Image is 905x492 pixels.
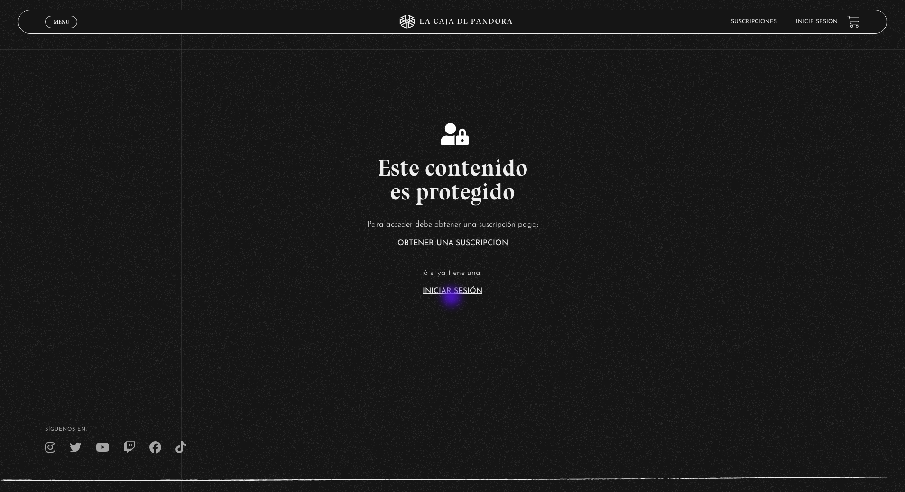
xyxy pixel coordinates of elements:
a: Obtener una suscripción [397,239,508,247]
span: Menu [54,19,69,25]
h4: SÍguenos en: [45,427,859,432]
a: Iniciar Sesión [423,287,482,295]
a: View your shopping cart [847,15,860,28]
a: Suscripciones [731,19,777,25]
a: Inicie sesión [796,19,838,25]
span: Cerrar [50,27,73,34]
